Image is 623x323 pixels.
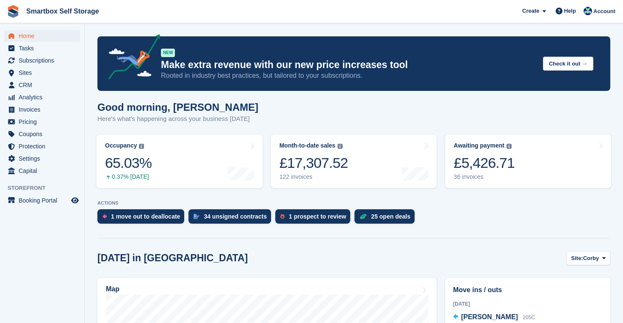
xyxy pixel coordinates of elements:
button: Site: Corby [567,251,610,265]
a: menu [4,194,80,206]
span: Invoices [19,104,69,115]
a: menu [4,140,80,152]
span: Storefront [8,184,84,192]
a: [PERSON_NAME] 205C [453,312,535,323]
div: [DATE] [453,300,602,308]
span: Coupons [19,128,69,140]
span: Capital [19,165,69,177]
p: ACTIONS [97,200,610,206]
img: icon-info-grey-7440780725fd019a000dd9b08b2336e03edf1995a4989e88bcd33f0948082b44.svg [338,144,343,149]
span: Subscriptions [19,55,69,66]
span: Home [19,30,69,42]
div: 36 invoices [454,173,515,181]
div: £5,426.71 [454,154,515,172]
a: Awaiting payment £5,426.71 36 invoices [445,134,611,188]
div: 1 move out to deallocate [111,213,180,220]
span: CRM [19,79,69,91]
a: menu [4,42,80,54]
span: Corby [583,254,599,263]
img: deal-1b604bf984904fb50ccaf53a9ad4b4a5d6e5aea283cecdc64d6e3604feb123c2.svg [360,214,367,219]
p: Here's what's happening across your business [DATE] [97,114,258,124]
a: menu [4,55,80,66]
div: Month-to-date sales [280,142,335,149]
span: [PERSON_NAME] [461,313,518,320]
a: 25 open deals [354,209,419,228]
span: Booking Portal [19,194,69,206]
img: contract_signature_icon-13c848040528278c33f63329250d36e43548de30e8caae1d1a13099fd9432cc5.svg [194,214,199,219]
img: prospect-51fa495bee0391a8d652442698ab0144808aea92771e9ea1ae160a38d050c398.svg [280,214,285,219]
h1: Good morning, [PERSON_NAME] [97,101,258,113]
img: Roger Canham [584,7,592,15]
a: menu [4,104,80,115]
img: move_outs_to_deallocate_icon-f764333ba52eb49d3ac5e1228854f67142a1ed5810a6f6cc68b1a99e826820c5.svg [102,214,107,219]
div: NEW [161,49,175,57]
a: menu [4,30,80,42]
a: Preview store [70,195,80,205]
div: 122 invoices [280,173,348,181]
a: menu [4,67,80,79]
a: menu [4,153,80,164]
a: menu [4,116,80,128]
a: Smartbox Self Storage [23,4,102,18]
div: 25 open deals [371,213,410,220]
div: Occupancy [105,142,137,149]
a: 1 prospect to review [275,209,354,228]
h2: Move ins / outs [453,285,602,295]
img: icon-info-grey-7440780725fd019a000dd9b08b2336e03edf1995a4989e88bcd33f0948082b44.svg [507,144,512,149]
p: Rooted in industry best practices, but tailored to your subscriptions. [161,71,536,80]
span: Site: [571,254,583,263]
span: Settings [19,153,69,164]
p: Make extra revenue with our new price increases tool [161,59,536,71]
span: Help [564,7,576,15]
h2: [DATE] in [GEOGRAPHIC_DATA] [97,252,248,264]
span: Create [522,7,539,15]
span: Analytics [19,91,69,103]
div: £17,307.52 [280,154,348,172]
span: Protection [19,140,69,152]
a: menu [4,91,80,103]
a: menu [4,165,80,177]
a: Occupancy 65.03% 0.37% [DATE] [97,134,263,188]
a: menu [4,79,80,91]
h2: Map [106,285,119,293]
span: Tasks [19,42,69,54]
img: stora-icon-8386f47178a22dfd0bd8f6a31ec36ba5ce8667c1dd55bd0f319d3a0aa187defe.svg [7,5,19,18]
span: Account [593,7,615,16]
a: menu [4,128,80,140]
a: Month-to-date sales £17,307.52 122 invoices [271,134,437,188]
div: Awaiting payment [454,142,504,149]
a: 1 move out to deallocate [97,209,188,228]
img: icon-info-grey-7440780725fd019a000dd9b08b2336e03edf1995a4989e88bcd33f0948082b44.svg [139,144,144,149]
div: 65.03% [105,154,152,172]
div: 34 unsigned contracts [204,213,267,220]
div: 1 prospect to review [289,213,346,220]
span: 205C [523,315,535,320]
span: Pricing [19,116,69,128]
a: 34 unsigned contracts [188,209,275,228]
span: Sites [19,67,69,79]
img: price-adjustments-announcement-icon-8257ccfd72463d97f412b2fc003d46551f7dbcb40ab6d574587a9cd5c0d94... [101,34,161,82]
div: 0.37% [DATE] [105,173,152,181]
button: Check it out → [543,57,593,71]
